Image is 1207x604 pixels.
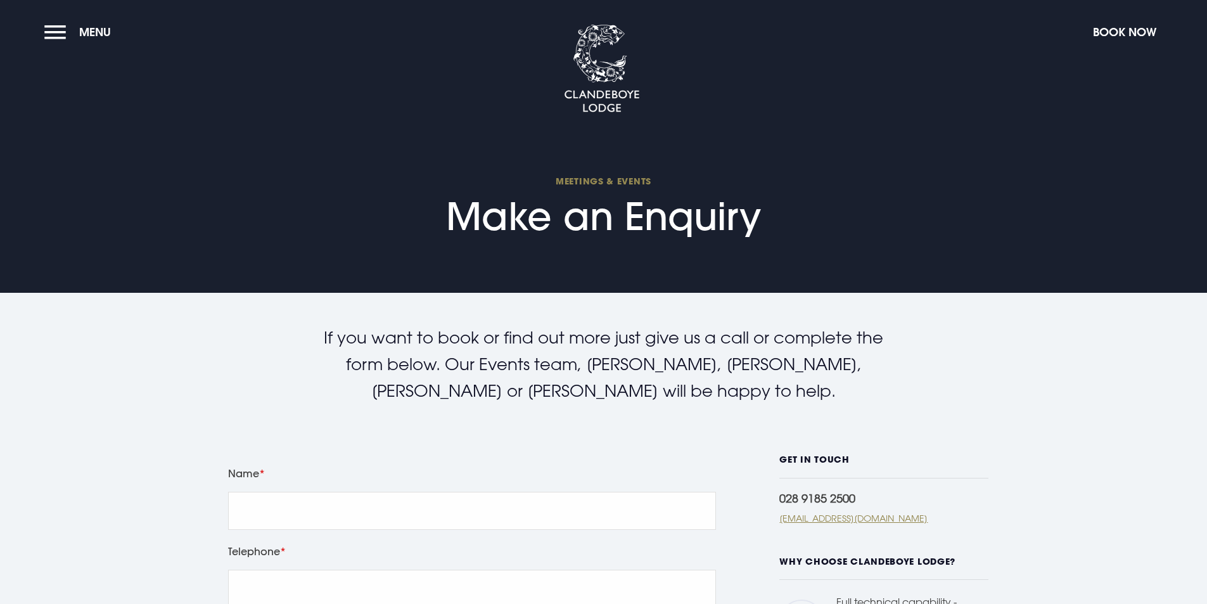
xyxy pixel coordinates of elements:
span: Meetings & Events [446,175,761,187]
p: If you want to book or find out more just give us a call or complete the form below. Our Events t... [312,324,895,404]
h6: GET IN TOUCH [779,454,988,479]
h1: Make an Enquiry [446,175,761,239]
div: 028 9185 2500 [779,491,988,505]
button: Menu [44,18,117,46]
h6: WHY CHOOSE CLANDEBOYE LODGE? [779,556,988,581]
label: Name [228,465,716,482]
span: Menu [79,25,111,39]
img: Clandeboye Lodge [564,25,640,113]
label: Telephone [228,543,716,560]
button: Book Now [1087,18,1163,46]
a: [EMAIL_ADDRESS][DOMAIN_NAME] [779,511,988,525]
